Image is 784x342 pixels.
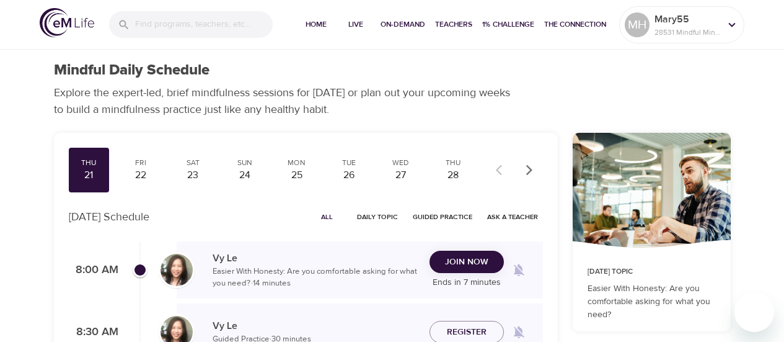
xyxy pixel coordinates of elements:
[357,211,398,223] span: Daily Topic
[74,158,105,168] div: Thu
[352,207,403,227] button: Daily Topic
[301,18,331,31] span: Home
[654,27,720,38] p: 28531 Mindful Minutes
[177,168,208,182] div: 23
[307,207,347,227] button: All
[588,282,716,322] p: Easier With Honesty: Are you comfortable asking for what you need?
[69,262,118,279] p: 8:00 AM
[54,84,519,118] p: Explore the expert-led, brief mindfulness sessions for [DATE] or plan out your upcoming weeks to ...
[482,207,543,227] button: Ask a Teacher
[544,18,606,31] span: The Connection
[213,251,420,266] p: Vy Le
[625,12,650,37] div: MH
[125,168,156,182] div: 22
[229,158,260,168] div: Sun
[213,318,420,333] p: Vy Le
[381,18,425,31] span: On-Demand
[588,266,716,277] p: [DATE] Topic
[734,292,774,332] iframe: Button to launch messaging window
[177,158,208,168] div: Sat
[281,168,312,182] div: 25
[413,211,472,223] span: Guided Practice
[385,168,416,182] div: 27
[408,207,477,227] button: Guided Practice
[438,158,469,168] div: Thu
[504,255,534,285] span: Remind me when a class goes live every Thursday at 8:00 AM
[654,12,720,27] p: Mary55
[69,209,149,225] p: [DATE] Schedule
[487,211,538,223] span: Ask a Teacher
[54,61,209,79] h1: Mindful Daily Schedule
[445,254,488,270] span: Join Now
[482,18,534,31] span: 1% Challenge
[161,254,193,286] img: vy-profile-good-3.jpg
[438,168,469,182] div: 28
[385,158,416,168] div: Wed
[125,158,156,168] div: Fri
[312,211,342,223] span: All
[213,266,420,290] p: Easier With Honesty: Are you comfortable asking for what you need? · 14 minutes
[341,18,371,31] span: Live
[435,18,472,31] span: Teachers
[333,168,364,182] div: 26
[69,324,118,341] p: 8:30 AM
[429,251,504,274] button: Join Now
[74,168,105,182] div: 21
[40,8,94,37] img: logo
[429,276,504,289] p: Ends in 7 minutes
[447,325,487,340] span: Register
[333,158,364,168] div: Tue
[281,158,312,168] div: Mon
[135,11,273,38] input: Find programs, teachers, etc...
[229,168,260,182] div: 24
